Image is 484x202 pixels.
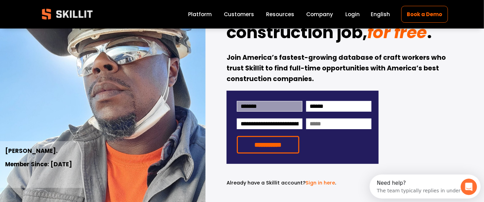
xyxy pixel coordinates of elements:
strong: . [427,21,432,44]
div: Open Intercom Messenger [3,3,119,22]
span: Already have a Skillit account? [227,179,306,186]
a: Company [307,10,333,19]
em: for free [367,21,427,44]
strong: construction job, [227,21,367,44]
a: Customers [224,10,254,19]
iframe: Intercom live chat discovery launcher [370,175,481,199]
div: language picker [371,10,390,19]
div: Need help? [7,6,99,11]
p: . [227,179,379,187]
a: Login [345,10,360,19]
a: Book a Demo [401,6,448,23]
strong: Join America’s fastest-growing database of craft workers who trust Skillit to find full-time oppo... [227,53,447,83]
a: Sign in here [306,179,335,186]
strong: [PERSON_NAME]. [5,147,58,155]
strong: Member Since: [DATE] [5,160,72,168]
em: your dream [262,1,361,24]
iframe: Intercom live chat [461,179,477,195]
img: Skillit [36,4,99,24]
a: Platform [188,10,212,19]
span: Resources [266,10,294,18]
strong: Find [227,1,262,24]
a: folder dropdown [266,10,294,19]
div: The team typically replies in under 1h [7,11,99,19]
span: English [371,10,390,18]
